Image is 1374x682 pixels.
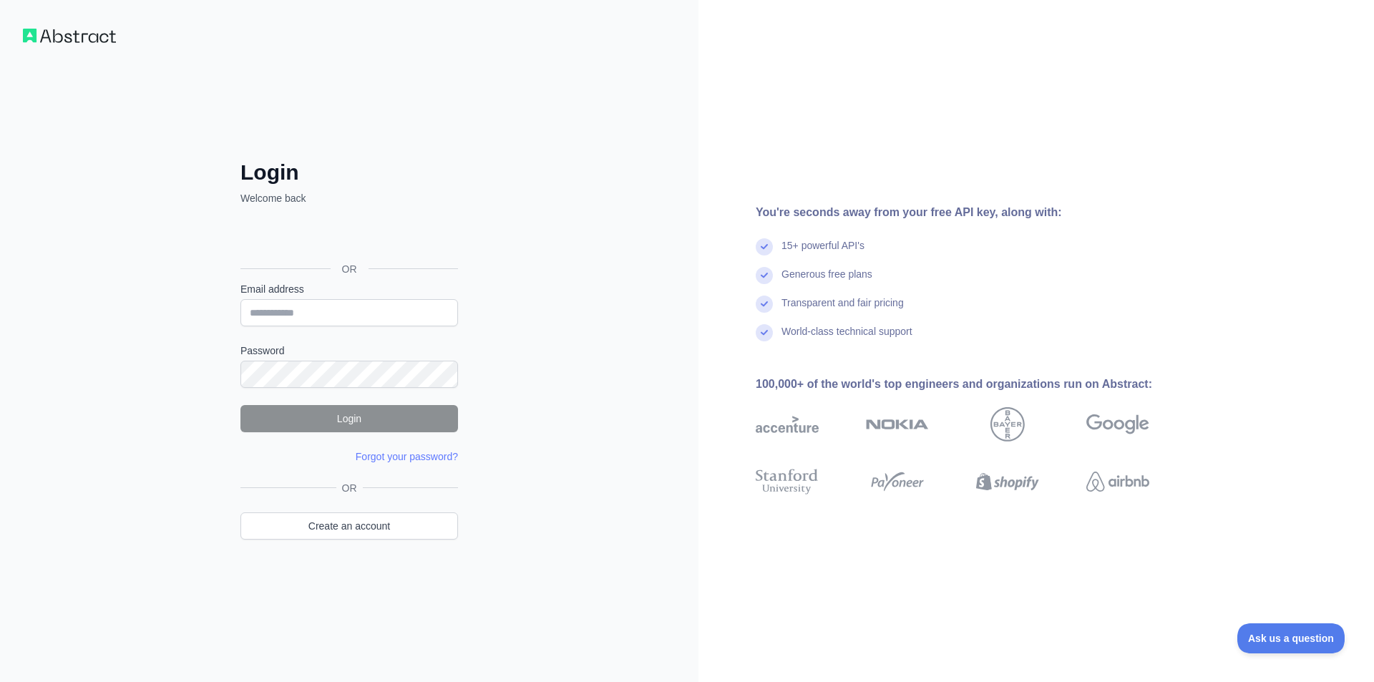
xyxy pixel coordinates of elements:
div: 100,000+ of the world's top engineers and organizations run on Abstract: [756,376,1195,393]
img: check mark [756,267,773,284]
iframe: Sign in with Google Button [233,221,462,253]
label: Password [240,344,458,358]
iframe: Toggle Customer Support [1237,623,1345,653]
span: OR [336,481,363,495]
img: bayer [990,407,1025,442]
div: Transparent and fair pricing [781,296,904,324]
img: check mark [756,324,773,341]
img: check mark [756,238,773,255]
div: You're seconds away from your free API key, along with: [756,204,1195,221]
p: Welcome back [240,191,458,205]
img: stanford university [756,466,819,497]
div: Generous free plans [781,267,872,296]
div: World-class technical support [781,324,912,353]
span: OR [331,262,369,276]
h2: Login [240,160,458,185]
label: Email address [240,282,458,296]
img: airbnb [1086,466,1149,497]
img: google [1086,407,1149,442]
img: accenture [756,407,819,442]
a: Forgot your password? [356,451,458,462]
img: nokia [866,407,929,442]
button: Login [240,405,458,432]
a: Create an account [240,512,458,540]
div: 15+ powerful API's [781,238,864,267]
img: payoneer [866,466,929,497]
img: check mark [756,296,773,313]
img: Workflow [23,29,116,43]
img: shopify [976,466,1039,497]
